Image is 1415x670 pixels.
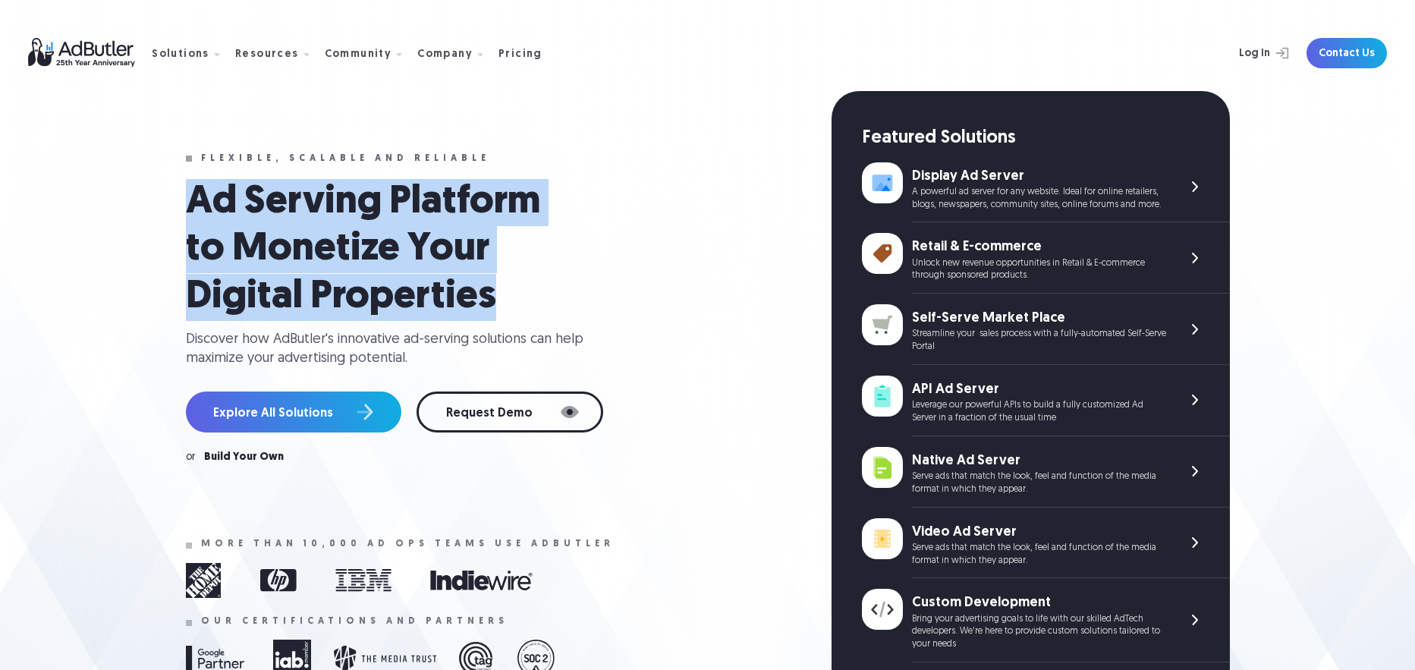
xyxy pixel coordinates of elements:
[912,309,1166,328] div: Self-Serve Market Place
[498,46,555,60] a: Pricing
[201,539,615,549] div: More than 10,000 ad ops teams use adbutler
[204,452,284,463] a: Build Your Own
[862,508,1230,579] a: Video Ad Server Serve ads that match the look, feel and function of the media format in which the...
[912,542,1166,568] div: Serve ads that match the look, feel and function of the media format in which they appear.
[186,392,401,433] a: Explore All Solutions
[417,392,603,433] a: Request Demo
[325,49,392,60] div: Community
[862,126,1230,152] div: Featured Solutions
[912,237,1166,256] div: Retail & E-commerce
[186,179,580,321] h1: Ad Serving Platform to Monetize Your Digital Properties
[201,153,490,164] div: Flexible, scalable and reliable
[152,49,209,60] div: Solutions
[912,470,1166,496] div: Serve ads that match the look, feel and function of the media format in which they appear.
[498,49,542,60] div: Pricing
[912,451,1166,470] div: Native Ad Server
[862,294,1230,365] a: Self-Serve Market Place Streamline your sales process with a fully-automated Self-Serve Portal
[912,380,1166,399] div: API Ad Server
[912,593,1166,612] div: Custom Development
[912,257,1166,283] div: Unlock new revenue opportunities in Retail & E-commerce through sponsored products.
[912,186,1166,212] div: A powerful ad server for any website. Ideal for online retailers, blogs, newspapers, community si...
[862,436,1230,508] a: Native Ad Server Serve ads that match the look, feel and function of the media format in which th...
[235,49,299,60] div: Resources
[862,578,1230,662] a: Custom Development Bring your advertising goals to life with our skilled AdTech developers. We're...
[862,365,1230,436] a: API Ad Server Leverage our powerful APIs to build a fully customized Ad Server in a fraction of t...
[186,330,596,368] div: Discover how AdButler's innovative ad-serving solutions can help maximize your advertising potent...
[201,616,508,627] div: Our certifications and partners
[912,328,1166,354] div: Streamline your sales process with a fully-automated Self-Serve Portal
[862,152,1230,223] a: Display Ad Server A powerful ad server for any website. Ideal for online retailers, blogs, newspa...
[186,452,195,463] div: or
[417,49,473,60] div: Company
[912,399,1166,425] div: Leverage our powerful APIs to build a fully customized Ad Server in a fraction of the usual time
[912,167,1166,186] div: Display Ad Server
[1199,38,1297,68] a: Log In
[912,523,1166,542] div: Video Ad Server
[912,613,1166,651] div: Bring your advertising goals to life with our skilled AdTech developers. We're here to provide cu...
[862,222,1230,294] a: Retail & E-commerce Unlock new revenue opportunities in Retail & E-commerce through sponsored pro...
[1307,38,1387,68] a: Contact Us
